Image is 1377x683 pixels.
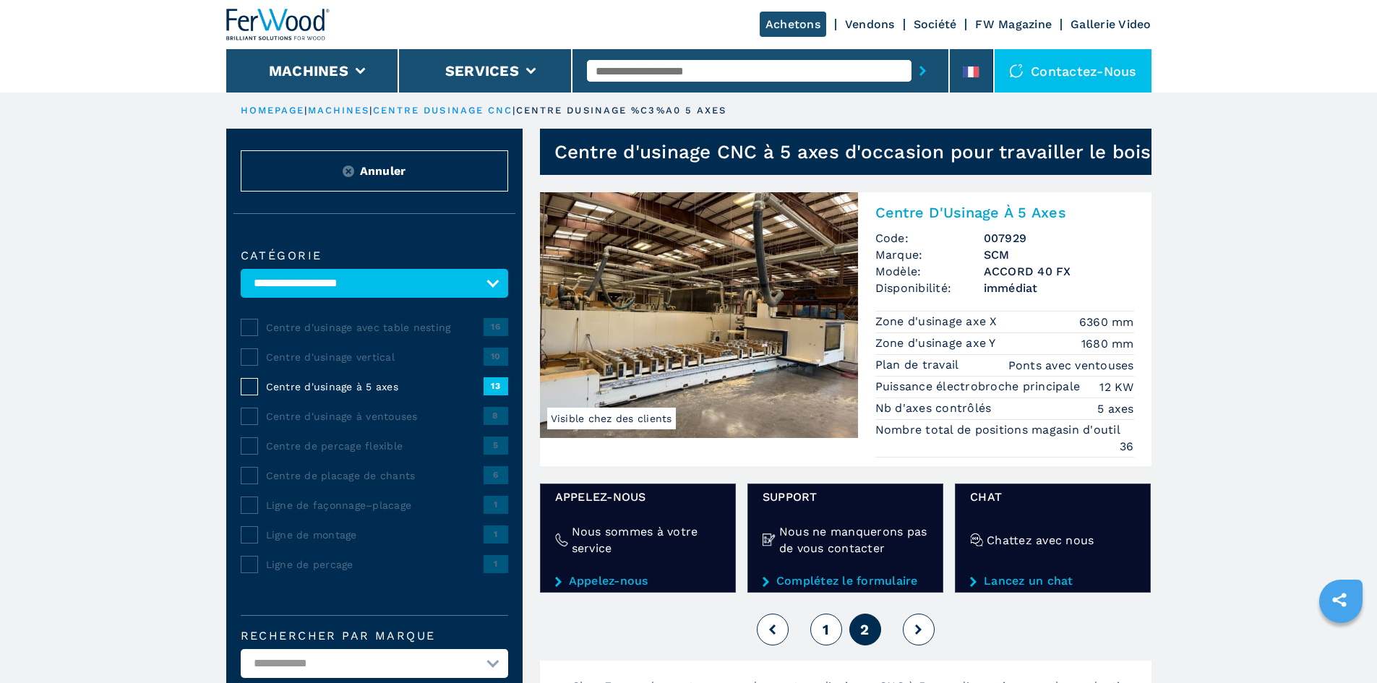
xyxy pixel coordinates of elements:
[763,489,928,505] span: Support
[241,250,508,262] label: catégorie
[995,49,1151,93] div: Contactez-nous
[810,614,842,645] button: 1
[875,263,984,280] span: Modèle:
[266,468,484,483] span: Centre de placage de chants
[555,575,721,588] a: Appelez-nous
[554,140,1151,163] h1: Centre d'usinage CNC à 5 axes d'occasion pour travailler le bois
[484,466,508,484] span: 6
[970,575,1136,588] a: Lancez un chat
[266,528,484,542] span: Ligne de montage
[763,575,928,588] a: Complétez le formulaire
[241,105,305,116] a: HOMEPAGE
[484,377,508,395] span: 13
[484,348,508,365] span: 10
[1097,400,1134,417] em: 5 axes
[1008,357,1134,374] em: Ponts avec ventouses
[266,379,484,394] span: Centre d'usinage à 5 axes
[987,532,1094,549] h4: Chattez avec nous
[984,230,1134,246] h3: 007929
[763,533,776,546] img: Nous ne manquerons pas de vous contacter
[984,246,1134,263] h3: SCM
[875,230,984,246] span: Code:
[555,533,568,546] img: Nous sommes à votre service
[373,105,513,116] a: centre dusinage cnc
[875,379,1084,395] p: Puissance électrobroche principale
[266,557,484,572] span: Ligne de percage
[823,621,829,638] span: 1
[760,12,826,37] a: Achetons
[1071,17,1151,31] a: Gallerie Video
[1009,64,1024,78] img: Contactez-nous
[360,163,406,179] span: Annuler
[266,350,484,364] span: Centre d'usinage vertical
[572,523,721,557] h4: Nous sommes à votre service
[875,204,1134,221] h2: Centre D'Usinage À 5 Axes
[1316,618,1366,672] iframe: Chat
[516,104,727,117] p: centre dusinage %C3%A0 5 axes
[484,318,508,335] span: 16
[540,192,858,438] img: Centre D'Usinage À 5 Axes SCM ACCORD 40 FX
[875,357,963,373] p: Plan de travail
[555,489,721,505] span: Appelez-nous
[547,408,676,429] span: Visible chez des clients
[484,525,508,543] span: 1
[241,630,508,642] label: Rechercher par marque
[266,498,484,512] span: Ligne de façonnage–placage
[512,105,515,116] span: |
[875,422,1125,438] p: Nombre total de positions magasin d'outil
[984,263,1134,280] h3: ACCORD 40 FX
[875,280,984,296] span: Disponibilité:
[1321,582,1357,618] a: sharethis
[875,400,995,416] p: Nb d'axes contrôlés
[875,335,1000,351] p: Zone d'usinage axe Y
[484,407,508,424] span: 8
[266,320,484,335] span: Centre d'usinage avec table nesting
[845,17,895,31] a: Vendons
[266,439,484,453] span: Centre de percage flexible
[269,62,348,80] button: Machines
[343,166,354,177] img: Reset
[445,62,519,80] button: Services
[1120,438,1134,455] em: 36
[266,409,484,424] span: Centre d'usinage à ventouses
[540,192,1151,466] a: Centre D'Usinage À 5 Axes SCM ACCORD 40 FXVisible chez des clientsCentre D'Usinage À 5 AxesCode:0...
[849,614,881,645] button: 2
[484,496,508,513] span: 1
[984,280,1134,296] span: immédiat
[779,523,928,557] h4: Nous ne manquerons pas de vous contacter
[484,555,508,572] span: 1
[860,621,869,638] span: 2
[914,17,957,31] a: Société
[369,105,372,116] span: |
[304,105,307,116] span: |
[970,489,1136,505] span: Chat
[241,150,508,192] button: ResetAnnuler
[970,533,983,546] img: Chattez avec nous
[875,246,984,263] span: Marque:
[484,437,508,454] span: 5
[875,314,1001,330] p: Zone d'usinage axe X
[1099,379,1133,395] em: 12 KW
[975,17,1052,31] a: FW Magazine
[1079,314,1134,330] em: 6360 mm
[308,105,370,116] a: machines
[226,9,330,40] img: Ferwood
[1081,335,1134,352] em: 1680 mm
[911,54,934,87] button: submit-button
